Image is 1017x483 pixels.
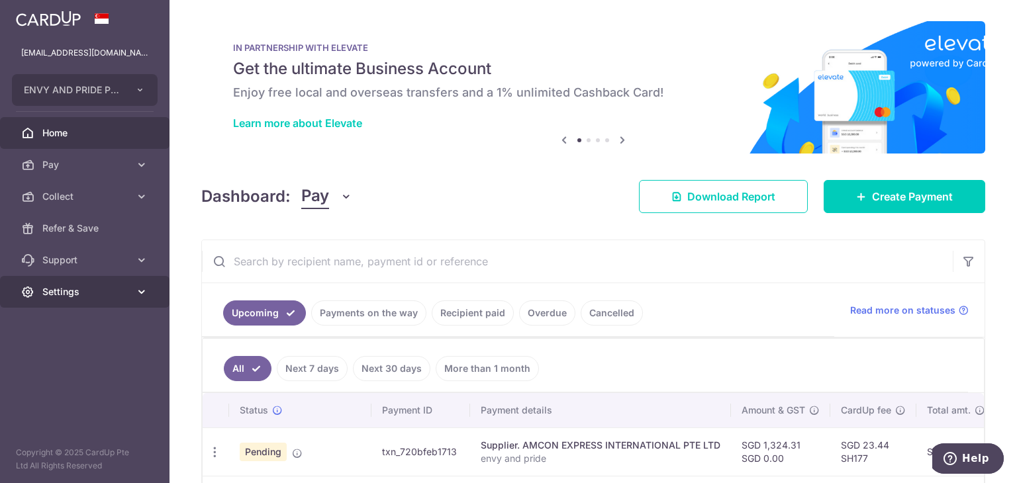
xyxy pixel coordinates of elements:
a: Learn more about Elevate [233,116,362,130]
a: Next 7 days [277,356,348,381]
a: All [224,356,271,381]
span: CardUp fee [841,404,891,417]
p: [EMAIL_ADDRESS][DOMAIN_NAME] [21,46,148,60]
span: Home [42,126,130,140]
p: IN PARTNERSHIP WITH ELEVATE [233,42,953,53]
span: Download Report [687,189,775,204]
td: txn_720bfeb1713 [371,427,470,476]
a: Recipient paid [432,300,514,326]
a: Upcoming [223,300,306,326]
a: Next 30 days [353,356,430,381]
span: Collect [42,190,130,203]
a: Download Report [639,180,808,213]
a: Cancelled [581,300,643,326]
span: Status [240,404,268,417]
th: Payment details [470,393,731,427]
button: Pay [301,184,352,209]
a: More than 1 month [436,356,539,381]
img: CardUp [16,11,81,26]
span: Read more on statuses [850,304,955,317]
td: SGD 23.44 SH177 [830,427,916,476]
span: Refer & Save [42,222,130,235]
td: SGD 1,347.75 [916,427,996,476]
a: Payments on the way [311,300,426,326]
td: SGD 1,324.31 SGD 0.00 [731,427,830,476]
span: Help [30,9,57,21]
button: ENVY AND PRIDE PTE. LTD. [12,74,158,106]
span: Total amt. [927,404,971,417]
input: Search by recipient name, payment id or reference [202,240,953,283]
p: envy and pride [481,452,720,465]
img: Renovation banner [201,21,985,154]
a: Read more on statuses [850,304,969,317]
span: Pending [240,443,287,461]
span: Support [42,253,130,267]
th: Payment ID [371,393,470,427]
a: Create Payment [824,180,985,213]
span: Pay [42,158,130,171]
span: Create Payment [872,189,953,204]
iframe: Opens a widget where you can find more information [932,443,1004,476]
h6: Enjoy free local and overseas transfers and a 1% unlimited Cashback Card! [233,85,953,101]
span: Settings [42,285,130,298]
span: ENVY AND PRIDE PTE. LTD. [24,83,122,97]
a: Overdue [519,300,575,326]
span: Pay [301,184,329,209]
div: Supplier. AMCON EXPRESS INTERNATIONAL PTE LTD [481,439,720,452]
span: Amount & GST [742,404,805,417]
h5: Get the ultimate Business Account [233,58,953,79]
h4: Dashboard: [201,185,291,208]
